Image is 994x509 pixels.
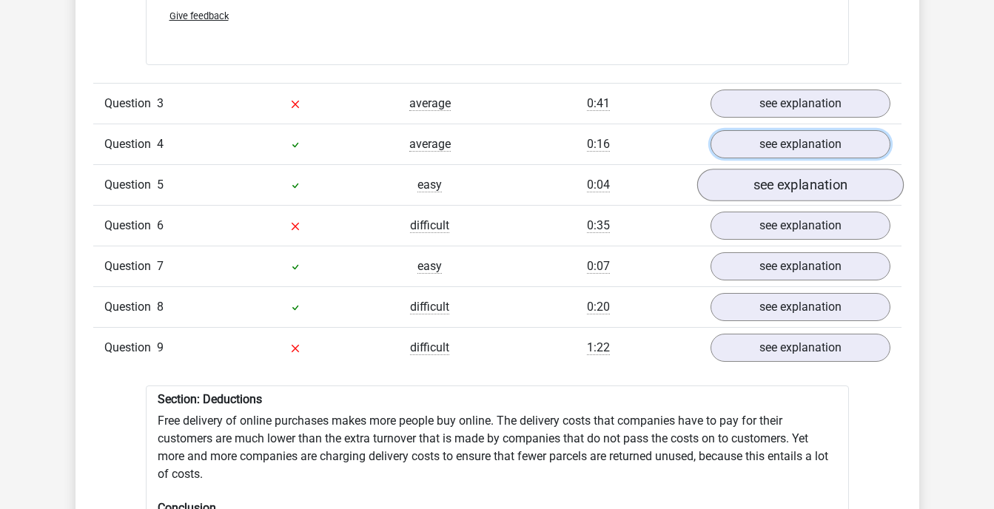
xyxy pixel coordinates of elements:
span: Give feedback [169,10,229,21]
span: easy [417,178,442,192]
span: difficult [410,218,449,233]
h6: Section: Deductions [158,392,837,406]
span: difficult [410,340,449,355]
span: Question [104,217,157,235]
span: 0:04 [587,178,610,192]
a: see explanation [711,293,890,321]
span: 5 [157,178,164,192]
a: see explanation [711,252,890,280]
span: 6 [157,218,164,232]
span: Question [104,95,157,112]
a: see explanation [711,90,890,118]
span: 4 [157,137,164,151]
span: Question [104,339,157,357]
span: average [409,96,451,111]
span: 0:41 [587,96,610,111]
span: Question [104,135,157,153]
span: 7 [157,259,164,273]
span: easy [417,259,442,274]
span: Question [104,176,157,194]
span: 8 [157,300,164,314]
span: 0:07 [587,259,610,274]
span: Question [104,257,157,275]
span: 0:16 [587,137,610,152]
span: 0:35 [587,218,610,233]
span: difficult [410,300,449,314]
a: see explanation [711,130,890,158]
a: see explanation [711,334,890,362]
span: 1:22 [587,340,610,355]
span: average [409,137,451,152]
a: see explanation [711,212,890,240]
span: 0:20 [587,300,610,314]
a: see explanation [696,169,903,201]
span: Question [104,298,157,316]
span: 9 [157,340,164,354]
span: 3 [157,96,164,110]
